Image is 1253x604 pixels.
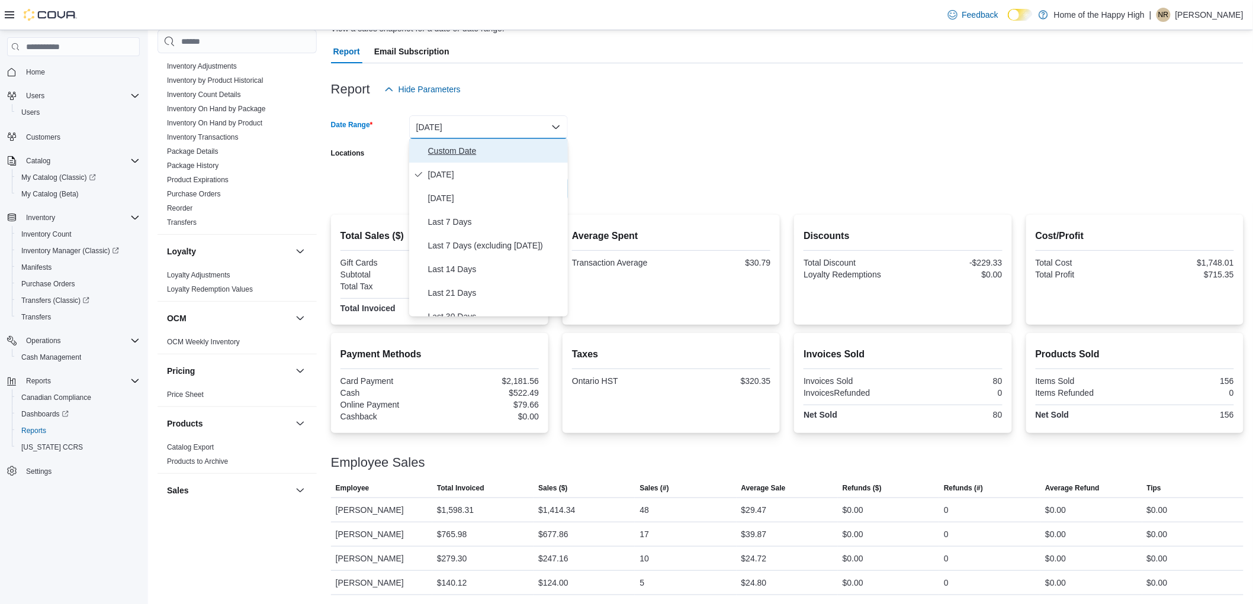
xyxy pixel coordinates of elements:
span: My Catalog (Beta) [21,189,79,199]
div: 17 [640,527,649,541]
span: Inventory On Hand by Package [167,104,266,114]
span: Manifests [21,263,52,272]
button: OCM [293,311,307,325]
span: Dashboards [21,409,69,419]
span: Transfers (Classic) [21,296,89,305]
span: Last 7 Days [428,215,563,229]
a: Purchase Orders [167,190,221,198]
div: 156 [1137,410,1234,419]
div: Loyalty [158,268,317,301]
button: Manifests [12,259,144,276]
p: [PERSON_NAME] [1175,8,1244,22]
span: Inventory On Hand by Product [167,118,262,128]
button: Loyalty [293,244,307,259]
span: Inventory Transactions [167,133,239,142]
div: $24.72 [741,551,767,566]
a: OCM Weekly Inventory [167,338,240,346]
span: Users [21,89,140,103]
div: $715.35 [1137,270,1234,279]
span: Sales ($) [538,483,567,493]
span: Refunds ($) [843,483,882,493]
div: [PERSON_NAME] [331,522,432,546]
button: My Catalog (Beta) [12,186,144,202]
h3: Loyalty [167,246,196,257]
div: $677.86 [538,527,568,541]
div: $39.87 [741,527,767,541]
h2: Cost/Profit [1036,229,1234,243]
span: Inventory Count Details [167,90,241,99]
div: $0.00 [1045,503,1066,517]
span: NR [1158,8,1168,22]
div: [PERSON_NAME] [331,571,432,595]
a: Inventory Count [17,227,76,241]
div: $2,181.56 [442,376,539,386]
div: Cash [340,388,438,398]
span: Feedback [962,9,998,21]
div: [PERSON_NAME] [331,498,432,522]
a: Inventory Adjustments [167,62,237,70]
div: $0.00 [1147,527,1168,541]
input: Dark Mode [1008,9,1033,21]
span: Washington CCRS [17,440,140,454]
div: $0.00 [1045,551,1066,566]
a: My Catalog (Beta) [17,187,83,201]
div: $320.35 [674,376,771,386]
div: $0.00 [1147,503,1168,517]
button: Operations [21,334,66,348]
span: Transfers [21,312,51,322]
div: 10 [640,551,649,566]
a: Inventory Count Details [167,91,241,99]
div: $247.16 [538,551,568,566]
div: $279.30 [437,551,467,566]
a: Feedback [943,3,1003,27]
h2: Invoices Sold [804,347,1002,361]
a: My Catalog (Classic) [17,170,101,185]
div: $124.00 [538,576,568,590]
button: Hide Parameters [380,77,465,101]
label: Locations [331,148,365,158]
nav: Complex example [7,59,140,511]
a: Users [17,105,44,119]
h2: Average Spent [572,229,770,243]
div: Invoices Sold [804,376,901,386]
span: Tips [1147,483,1161,493]
div: $0.00 [1147,551,1168,566]
span: Sales (#) [640,483,669,493]
a: Reorder [167,204,192,212]
a: Cash Management [17,350,86,364]
a: Package History [167,162,219,170]
a: Catalog Export [167,443,214,451]
a: Loyalty Redemption Values [167,285,253,293]
button: Inventory [21,211,60,225]
div: Total Cost [1036,258,1133,267]
span: Purchase Orders [167,189,221,199]
span: Operations [21,334,140,348]
a: Settings [21,464,56,479]
span: Catalog [26,156,50,166]
span: Cash Management [17,350,140,364]
div: 80 [905,410,1003,419]
h3: Sales [167,485,189,496]
div: Subtotal [340,270,438,279]
span: My Catalog (Classic) [17,170,140,185]
a: Product Expirations [167,176,229,184]
button: Operations [2,332,144,349]
span: Last 7 Days (excluding [DATE]) [428,238,563,253]
button: Pricing [167,365,291,377]
h2: Taxes [572,347,770,361]
div: Naomi Raffington [1156,8,1171,22]
a: [US_STATE] CCRS [17,440,88,454]
div: OCM [158,335,317,354]
span: Dashboards [17,407,140,421]
button: Reports [2,373,144,389]
a: Products to Archive [167,457,228,466]
a: Reports [17,424,51,438]
h3: Employee Sales [331,456,425,470]
span: Customers [26,133,60,142]
div: 0 [944,576,949,590]
button: Catalog [21,154,55,168]
div: $30.79 [674,258,771,267]
div: $0.00 [442,412,539,421]
span: Reports [21,426,46,435]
